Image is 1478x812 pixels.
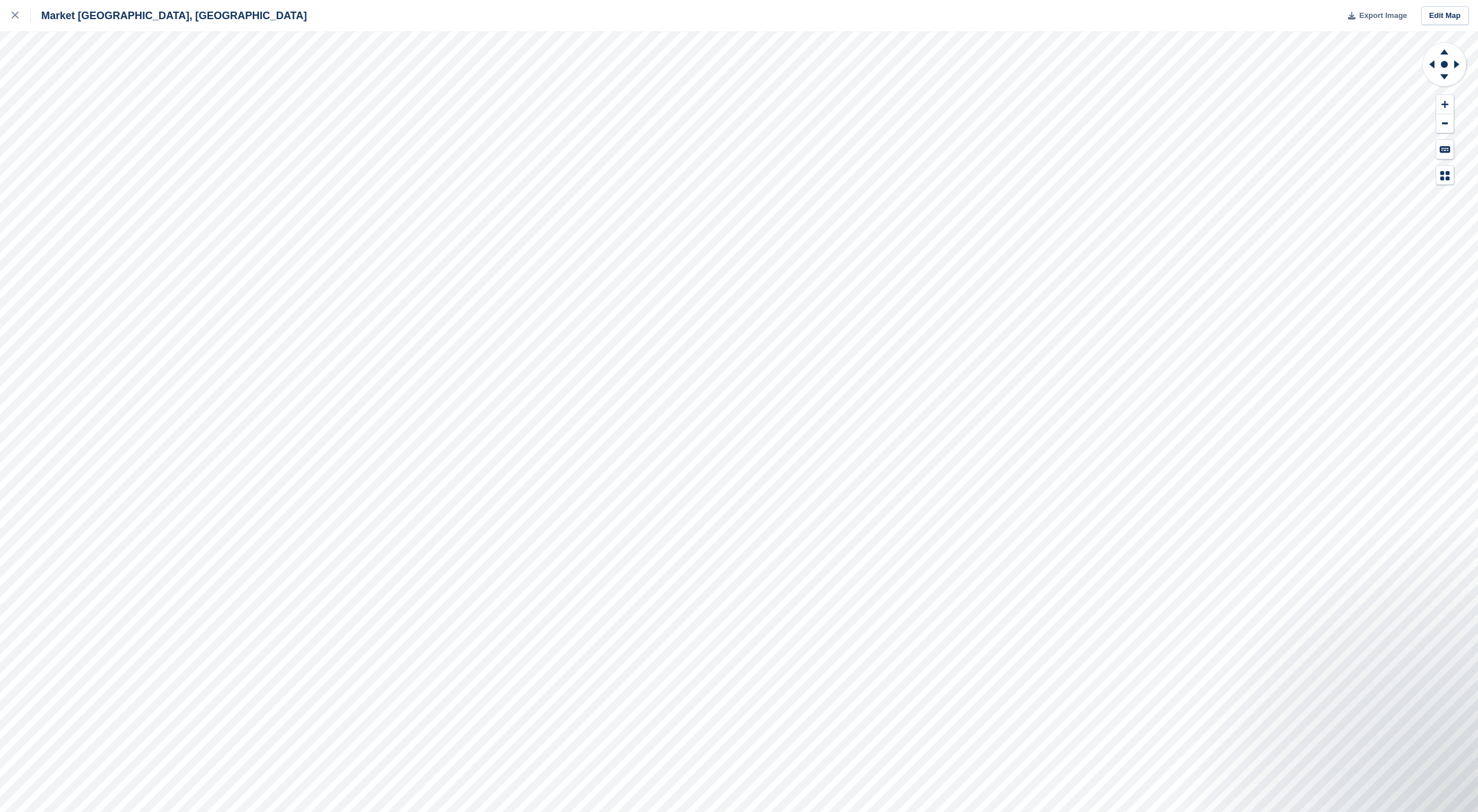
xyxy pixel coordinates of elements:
[1436,95,1454,114] button: Zoom In
[1436,114,1454,133] button: Zoom Out
[1436,166,1454,185] button: Map Legend
[1421,6,1469,26] a: Edit Map
[31,9,307,23] div: Market [GEOGRAPHIC_DATA], [GEOGRAPHIC_DATA]
[1341,6,1407,26] button: Export Image
[1359,10,1407,21] span: Export Image
[1436,140,1454,159] button: Keyboard Shortcuts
